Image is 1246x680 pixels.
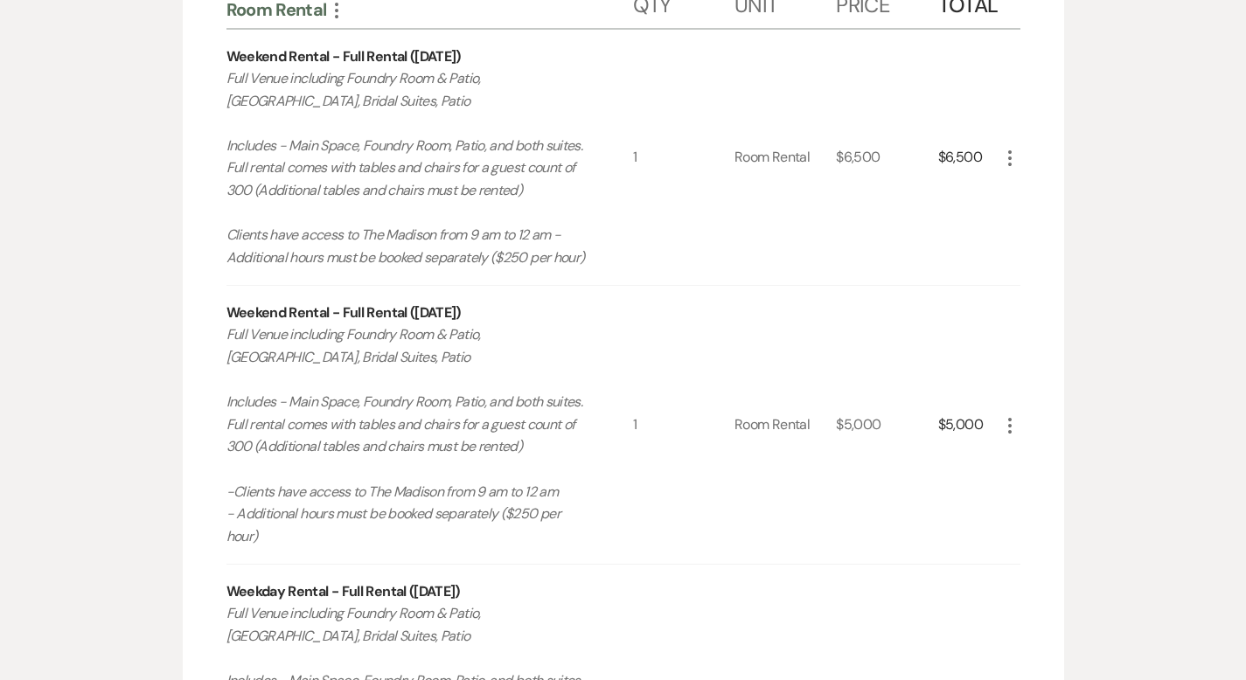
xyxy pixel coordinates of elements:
div: Weekend Rental - Full Rental ([DATE]) [226,46,461,67]
div: $5,000 [836,286,937,564]
div: 1 [633,286,734,564]
p: Full Venue including Foundry Room & Patio, [GEOGRAPHIC_DATA], Bridal Suites, Patio Includes - Mai... [226,323,593,547]
div: $5,000 [938,286,999,564]
div: Weekday Rental - Full Rental ([DATE]) [226,581,460,602]
div: Weekend Rental - Full Rental ([DATE]) [226,302,461,323]
div: Room Rental [734,286,836,564]
div: $6,500 [938,30,999,285]
div: $6,500 [836,30,937,285]
div: Room Rental [734,30,836,285]
div: 1 [633,30,734,285]
p: Full Venue including Foundry Room & Patio, [GEOGRAPHIC_DATA], Bridal Suites, Patio Includes - Mai... [226,67,593,268]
